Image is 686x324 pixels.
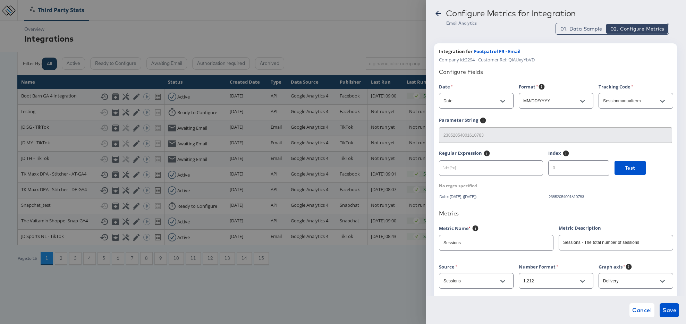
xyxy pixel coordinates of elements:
button: Open [498,276,508,287]
div: Configure Fields [439,68,672,75]
button: Open [657,96,668,106]
input: 0 [549,158,609,173]
label: Number Format [519,263,558,270]
button: Open [577,276,588,287]
div: 23852054001610783 [548,194,672,199]
span: 02. Configure Metrics [610,25,664,32]
span: Company id: 2294 | Customer Ref: QlAUxyYbVD [439,57,535,63]
button: Open [657,276,668,287]
label: Date [439,83,453,90]
label: Metric Name [439,225,471,233]
button: Configure Metrics [606,24,668,34]
label: Format [519,83,538,92]
button: Cancel [629,303,654,317]
label: Regular Expression [439,150,482,159]
input: e.g. SAID= [439,125,672,140]
span: 01. Data Sample [560,25,602,32]
label: Source [439,263,457,270]
label: Tracking Code [599,83,633,90]
input: \d+[^x] [439,158,543,173]
span: Test [625,164,635,172]
span: Integration for [439,48,473,55]
div: No regex specified [439,183,477,189]
label: Index [548,150,561,159]
label: Graph axis [599,263,625,272]
button: Data Sample [557,24,606,34]
div: Configure Metrics for Integration [446,8,576,18]
button: Save [660,303,679,317]
div: Email Analytics [446,20,678,26]
span: Cancel [632,305,652,315]
span: Footpatrol FR - Email [474,48,520,55]
a: Test [615,161,646,183]
button: Open [498,96,508,106]
label: Parameter String [439,117,478,126]
div: Metrics [439,210,672,217]
button: Open [577,96,588,106]
button: Test [615,161,646,175]
span: Save [662,305,676,315]
label: Metric Description [559,225,601,231]
div: Date: [DATE], ([DATE]) [439,194,543,199]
